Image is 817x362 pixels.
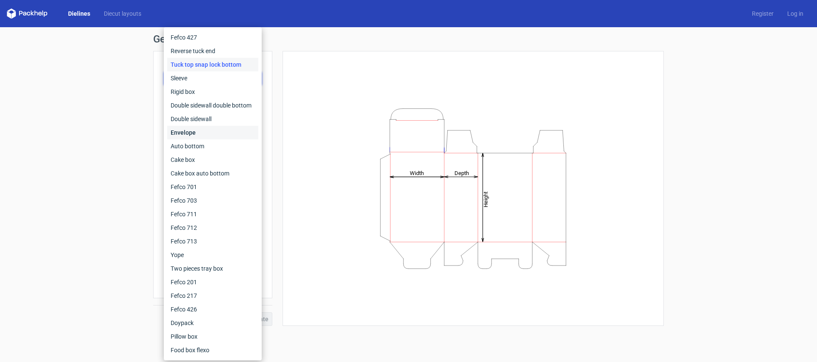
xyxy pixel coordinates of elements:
[167,126,258,139] div: Envelope
[410,170,424,176] tspan: Width
[167,221,258,235] div: Fefco 712
[167,139,258,153] div: Auto bottom
[167,58,258,71] div: Tuck top snap lock bottom
[97,9,148,18] a: Diecut layouts
[167,330,258,343] div: Pillow box
[167,316,258,330] div: Doypack
[167,194,258,207] div: Fefco 703
[167,85,258,99] div: Rigid box
[167,303,258,316] div: Fefco 426
[167,343,258,357] div: Food box flexo
[483,191,489,207] tspan: Height
[167,180,258,194] div: Fefco 701
[167,99,258,112] div: Double sidewall double bottom
[167,31,258,44] div: Fefco 427
[167,112,258,126] div: Double sidewall
[167,248,258,262] div: Yope
[167,44,258,58] div: Reverse tuck end
[61,9,97,18] a: Dielines
[167,153,258,167] div: Cake box
[153,34,664,44] h1: Generate new dieline
[167,262,258,275] div: Two pieces tray box
[167,207,258,221] div: Fefco 711
[745,9,780,18] a: Register
[167,235,258,248] div: Fefco 713
[167,167,258,180] div: Cake box auto bottom
[780,9,810,18] a: Log in
[167,275,258,289] div: Fefco 201
[454,170,469,176] tspan: Depth
[167,289,258,303] div: Fefco 217
[167,71,258,85] div: Sleeve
